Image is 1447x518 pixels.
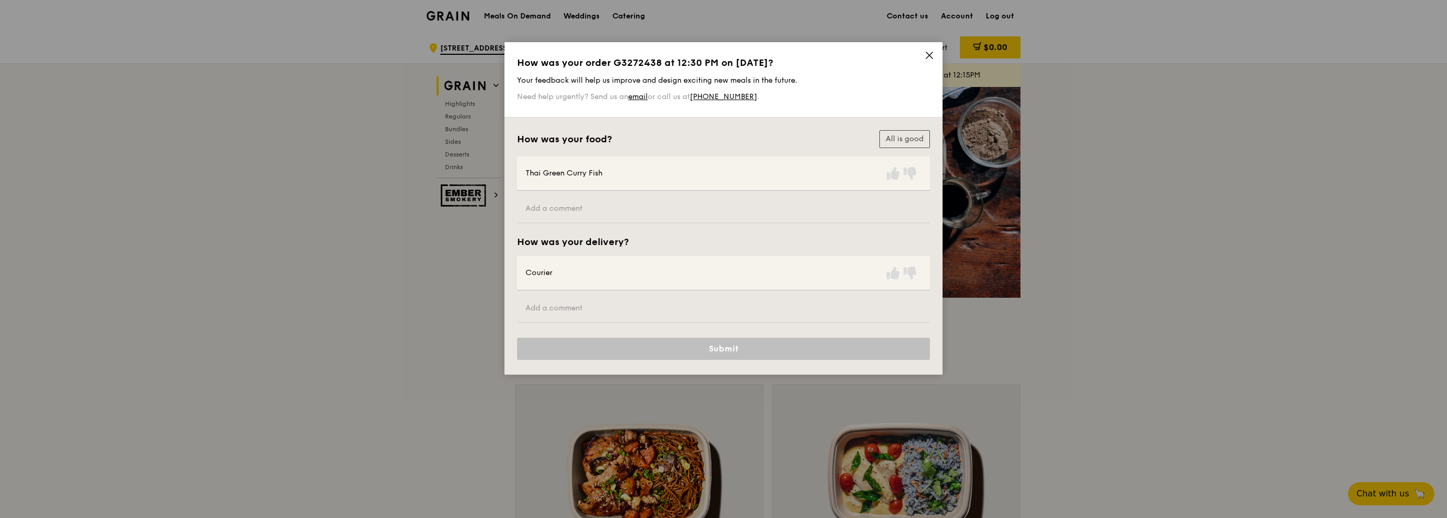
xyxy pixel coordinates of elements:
p: Need help urgently? Send us an or call us at . [517,92,930,101]
input: Add a comment [517,195,930,223]
a: [PHONE_NUMBER] [690,92,757,101]
h2: How was your delivery? [517,236,629,248]
h1: How was your order G3272438 at 12:30 PM on [DATE]? [517,57,930,69]
a: email [628,92,648,101]
div: Courier [526,268,552,278]
p: Your feedback will help us improve and design exciting new meals in the future. [517,76,930,85]
div: Thai Green Curry Fish [526,168,602,179]
button: Submit [517,338,930,360]
h2: How was your food? [517,133,612,145]
input: Add a comment [517,295,930,323]
button: All is good [879,130,930,148]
